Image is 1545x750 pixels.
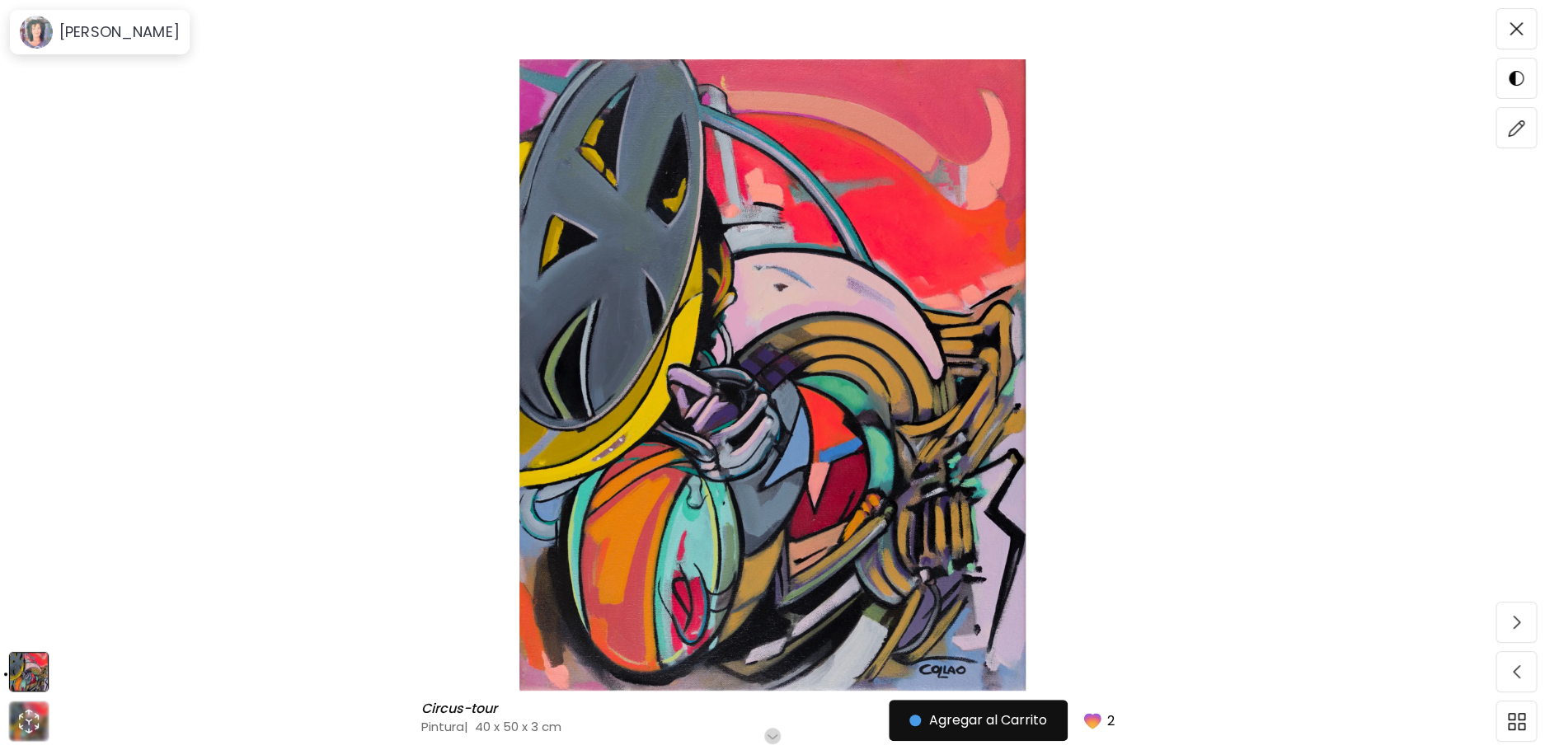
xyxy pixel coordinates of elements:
button: Agregar al Carrito [889,700,1068,741]
span: Agregar al Carrito [909,710,1047,730]
img: favorites [1081,709,1104,732]
p: 2 [1107,710,1115,731]
button: favorites2 [1068,699,1125,742]
h6: [PERSON_NAME] [59,22,180,42]
h6: Circus-tour [421,701,501,717]
h4: Pintura | 40 x 50 x 3 cm [421,718,948,735]
div: animation [16,708,42,734]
